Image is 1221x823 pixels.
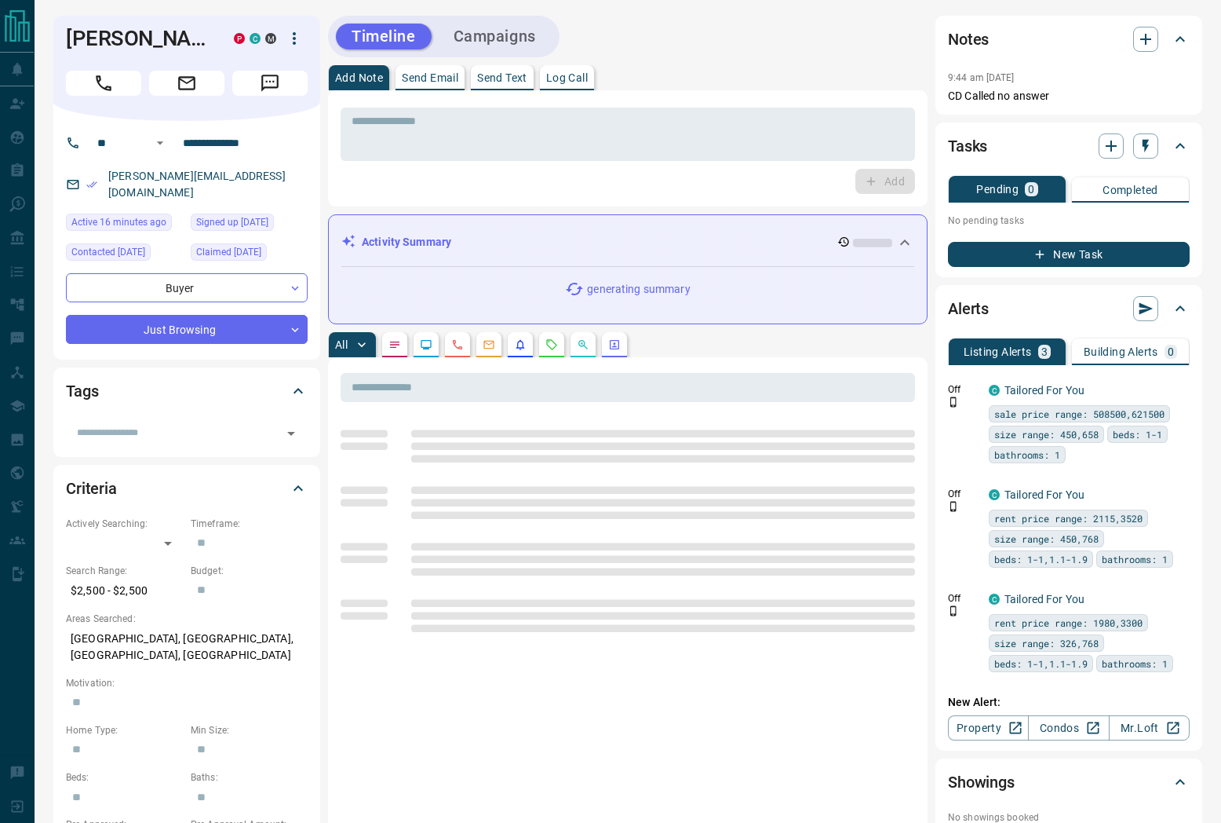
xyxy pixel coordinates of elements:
p: Timeframe: [191,517,308,531]
span: beds: 1-1,1.1-1.9 [994,551,1088,567]
div: Mon May 09 2022 [191,214,308,236]
p: Motivation: [66,676,308,690]
div: condos.ca [989,385,1000,396]
div: Tue Oct 14 2025 [66,214,183,236]
p: 0 [1028,184,1034,195]
svg: Push Notification Only [948,605,959,616]
h2: Tasks [948,134,987,159]
span: rent price range: 1980,3300 [994,615,1143,631]
p: No pending tasks [948,209,1190,232]
a: Tailored For You [1004,593,1084,605]
svg: Agent Actions [608,338,621,351]
svg: Emails [483,338,495,351]
h2: Alerts [948,296,989,321]
svg: Calls [451,338,464,351]
button: Open [280,422,302,444]
a: [PERSON_NAME][EMAIL_ADDRESS][DOMAIN_NAME] [108,170,286,199]
p: 3 [1041,346,1048,357]
button: New Task [948,242,1190,267]
p: Listing Alerts [964,346,1032,357]
span: size range: 450,768 [994,531,1099,547]
div: Thu Jun 05 2025 [66,243,183,265]
div: condos.ca [989,594,1000,605]
p: Off [948,487,979,501]
span: sale price range: 508500,621500 [994,406,1165,422]
h1: [PERSON_NAME] [66,26,210,51]
h2: Criteria [66,476,117,501]
p: 0 [1168,346,1174,357]
svg: Listing Alerts [514,338,527,351]
svg: Lead Browsing Activity [420,338,432,351]
svg: Email Verified [86,179,97,190]
p: Search Range: [66,564,183,578]
span: Message [232,71,308,96]
p: Baths: [191,770,308,785]
span: bathrooms: 1 [1102,551,1168,567]
p: Log Call [546,72,588,83]
div: property.ca [234,33,245,44]
span: beds: 1-1,1.1-1.9 [994,656,1088,671]
div: Tue May 10 2022 [191,243,308,265]
h2: Tags [66,379,98,404]
h2: Showings [948,770,1015,795]
p: 9:44 am [DATE] [948,72,1015,83]
div: condos.ca [250,33,261,44]
div: Activity Summary [341,228,914,257]
span: Signed up [DATE] [196,214,268,230]
div: condos.ca [989,489,1000,500]
div: mrloft.ca [265,33,276,44]
div: Just Browsing [66,315,308,344]
button: Open [151,134,169,152]
p: Building Alerts [1084,346,1158,357]
p: Budget: [191,564,308,578]
a: Condos [1028,715,1109,741]
p: Beds: [66,770,183,785]
p: Off [948,591,979,605]
svg: Push Notification Only [948,501,959,512]
span: bathrooms: 1 [1102,656,1168,671]
div: Buyer [66,273,308,302]
button: Timeline [336,24,432,49]
button: Campaigns [438,24,552,49]
div: Showings [948,763,1190,801]
span: Call [66,71,141,96]
a: Tailored For You [1004,384,1084,397]
p: Min Size: [191,723,308,737]
svg: Notes [388,338,401,351]
h2: Notes [948,27,989,52]
p: Pending [976,184,1019,195]
p: [GEOGRAPHIC_DATA], [GEOGRAPHIC_DATA], [GEOGRAPHIC_DATA], [GEOGRAPHIC_DATA] [66,626,308,668]
p: All [335,339,348,350]
p: Home Type: [66,723,183,737]
a: Tailored For You [1004,488,1084,501]
p: New Alert: [948,694,1190,711]
span: Active 16 minutes ago [71,214,166,230]
span: size range: 326,768 [994,635,1099,651]
p: CD Called no answer [948,88,1190,104]
p: Actively Searching: [66,517,183,531]
a: Property [948,715,1029,741]
svg: Push Notification Only [948,397,959,408]
p: Send Email [402,72,458,83]
p: $2,500 - $2,500 [66,578,183,604]
p: Completed [1103,185,1158,196]
span: rent price range: 2115,3520 [994,510,1143,526]
span: Email [149,71,224,96]
span: beds: 1-1 [1113,426,1162,442]
div: Criteria [66,470,308,507]
p: generating summary [587,281,690,298]
a: Mr.Loft [1109,715,1190,741]
div: Alerts [948,290,1190,327]
div: Tasks [948,127,1190,165]
p: Send Text [477,72,527,83]
span: Contacted [DATE] [71,244,145,260]
svg: Requests [545,338,558,351]
div: Notes [948,20,1190,58]
span: size range: 450,658 [994,426,1099,442]
div: Tags [66,372,308,410]
p: Add Note [335,72,383,83]
span: Claimed [DATE] [196,244,261,260]
p: Activity Summary [362,234,451,251]
svg: Opportunities [577,338,589,351]
p: Off [948,382,979,397]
